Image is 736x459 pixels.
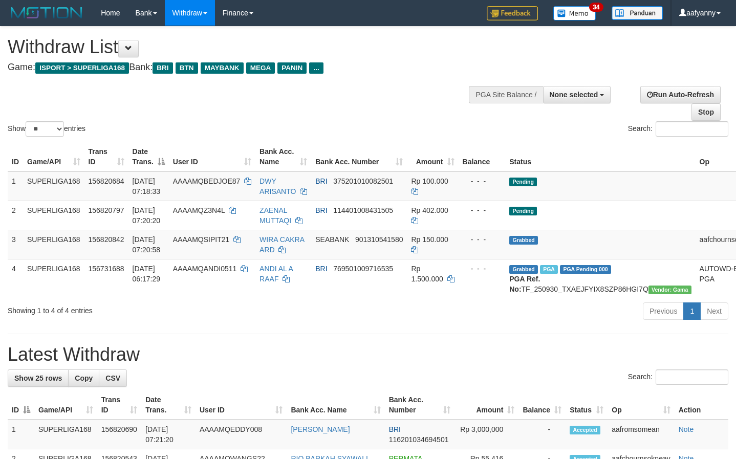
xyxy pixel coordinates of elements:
th: Balance [459,142,506,171]
td: Rp 3,000,000 [454,420,518,449]
th: Amount: activate to sort column ascending [407,142,458,171]
label: Search: [628,369,728,385]
td: SUPERLIGA168 [23,201,84,230]
th: Bank Acc. Number: activate to sort column ascending [385,390,454,420]
td: 1 [8,420,34,449]
span: [DATE] 06:17:29 [133,265,161,283]
span: Show 25 rows [14,374,62,382]
a: [PERSON_NAME] [291,425,350,433]
span: PGA Pending [560,265,611,274]
label: Show entries [8,121,85,137]
span: Grabbed [509,236,538,245]
span: [DATE] 07:20:20 [133,206,161,225]
div: - - - [463,176,502,186]
td: 4 [8,259,23,298]
th: Status [505,142,695,171]
th: Date Trans.: activate to sort column ascending [141,390,196,420]
span: SEABANK [315,235,349,244]
span: Grabbed [509,265,538,274]
span: [DATE] 07:20:58 [133,235,161,254]
span: PANIN [277,62,307,74]
a: ANDI AL A RAAF [259,265,293,283]
span: MEGA [246,62,275,74]
td: SUPERLIGA168 [23,259,84,298]
span: BRI [389,425,401,433]
th: User ID: activate to sort column ascending [169,142,255,171]
span: Marked by aafromsomean [540,265,558,274]
span: BTN [176,62,198,74]
span: BRI [153,62,172,74]
a: Note [679,425,694,433]
th: Trans ID: activate to sort column ascending [97,390,141,420]
th: Bank Acc. Name: activate to sort column ascending [287,390,384,420]
td: SUPERLIGA168 [34,420,97,449]
span: MAYBANK [201,62,244,74]
a: Stop [691,103,721,121]
th: Date Trans.: activate to sort column descending [128,142,169,171]
td: SUPERLIGA168 [23,171,84,201]
span: Copy 114401008431505 to clipboard [333,206,393,214]
a: CSV [99,369,127,387]
td: 156820690 [97,420,141,449]
td: AAAAMQEDDY008 [196,420,287,449]
div: - - - [463,264,502,274]
img: Button%20Memo.svg [553,6,596,20]
span: AAAAMQZ3N4L [173,206,225,214]
td: aafromsomean [608,420,674,449]
span: AAAAMQSIPIT21 [173,235,229,244]
b: PGA Ref. No: [509,275,540,293]
div: Showing 1 to 4 of 4 entries [8,301,299,316]
th: Game/API: activate to sort column ascending [23,142,84,171]
select: Showentries [26,121,64,137]
input: Search: [656,121,728,137]
th: Game/API: activate to sort column ascending [34,390,97,420]
th: Op: activate to sort column ascending [608,390,674,420]
a: Next [700,302,728,320]
div: PGA Site Balance / [469,86,543,103]
th: ID [8,142,23,171]
img: Feedback.jpg [487,6,538,20]
span: Accepted [570,426,600,434]
a: Show 25 rows [8,369,69,387]
a: WIRA CAKRA ARD [259,235,304,254]
a: Copy [68,369,99,387]
span: BRI [315,265,327,273]
span: 156820842 [89,235,124,244]
span: AAAAMQBEDJOE87 [173,177,241,185]
span: Rp 100.000 [411,177,448,185]
th: Action [675,390,728,420]
span: BRI [315,206,327,214]
span: 156820684 [89,177,124,185]
span: [DATE] 07:18:33 [133,177,161,195]
span: Vendor URL: https://trx31.1velocity.biz [648,286,691,294]
span: Rp 150.000 [411,235,448,244]
th: Balance: activate to sort column ascending [518,390,566,420]
span: Copy [75,374,93,382]
span: AAAAMQANDI0511 [173,265,237,273]
td: 3 [8,230,23,259]
a: 1 [683,302,701,320]
span: Rp 1.500.000 [411,265,443,283]
span: 156731688 [89,265,124,273]
span: Copy 375201010082501 to clipboard [333,177,393,185]
td: - [518,420,566,449]
span: 156820797 [89,206,124,214]
img: MOTION_logo.png [8,5,85,20]
input: Search: [656,369,728,385]
td: 1 [8,171,23,201]
a: Run Auto-Refresh [640,86,721,103]
td: 2 [8,201,23,230]
span: Pending [509,207,537,215]
td: TF_250930_TXAEJFYIX8SZP86HGI7Q [505,259,695,298]
th: Amount: activate to sort column ascending [454,390,518,420]
th: User ID: activate to sort column ascending [196,390,287,420]
th: Status: activate to sort column ascending [566,390,608,420]
span: Copy 901310541580 to clipboard [355,235,403,244]
th: Bank Acc. Name: activate to sort column ascending [255,142,311,171]
th: Bank Acc. Number: activate to sort column ascending [311,142,407,171]
td: [DATE] 07:21:20 [141,420,196,449]
span: CSV [105,374,120,382]
a: Previous [643,302,684,320]
span: Pending [509,178,537,186]
span: None selected [550,91,598,99]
